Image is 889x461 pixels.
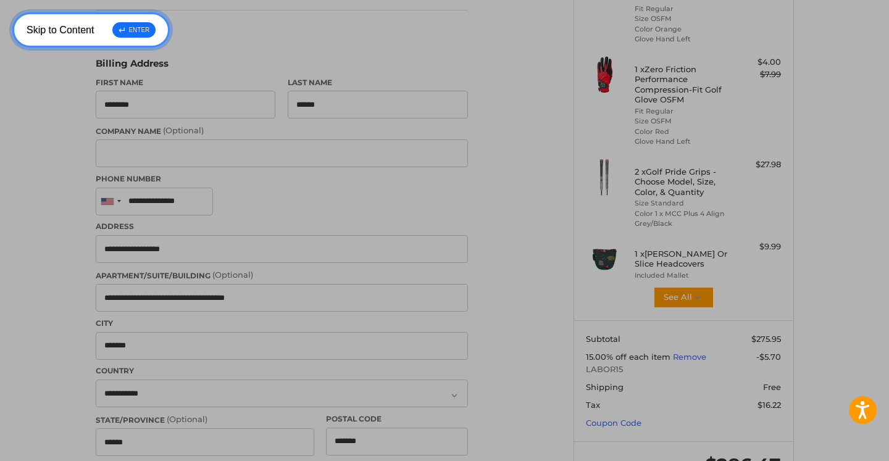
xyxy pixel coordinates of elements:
[635,24,729,35] li: Color Orange
[326,413,468,425] label: Postal Code
[635,34,729,44] li: Glove Hand Left
[96,413,314,426] label: State/Province
[212,270,253,280] small: (Optional)
[96,221,468,232] label: Address
[732,241,781,253] div: $9.99
[96,188,125,215] div: United States: +1
[635,14,729,24] li: Size OSFM
[586,334,620,344] span: Subtotal
[586,418,641,428] a: Coupon Code
[732,159,781,171] div: $27.98
[732,56,781,69] div: $4.00
[635,249,729,269] h4: 1 x [PERSON_NAME] Or Slice Headcovers
[586,382,624,392] span: Shipping
[167,414,207,424] small: (Optional)
[96,125,468,137] label: Company Name
[756,352,781,362] span: -$5.70
[758,400,781,410] span: $16.22
[586,352,673,362] span: 15.00% off each item
[635,64,729,104] h4: 1 x Zero Friction Performance Compression-Fit Golf Glove OSFM
[288,77,468,88] label: Last Name
[96,318,468,329] label: City
[653,286,714,309] button: See All
[635,167,729,197] h4: 2 x Golf Pride Grips - Choose Model, Size, Color, & Quantity
[673,352,706,362] a: Remove
[163,125,204,135] small: (Optional)
[635,136,729,147] li: Glove Hand Left
[635,198,729,209] li: Size Standard
[96,269,468,281] label: Apartment/Suite/Building
[586,363,781,376] span: LABOR15
[96,77,276,88] label: First Name
[96,173,468,185] label: Phone Number
[635,209,729,229] li: Color 1 x MCC Plus 4 Align Grey/Black
[635,127,729,137] li: Color Red
[586,400,600,410] span: Tax
[635,270,729,281] li: Included Mallet
[751,334,781,344] span: $275.95
[635,116,729,127] li: Size OSFM
[96,57,169,77] legend: Billing Address
[96,365,468,376] label: Country
[787,428,889,461] iframe: Google Customer Reviews
[763,382,781,392] span: Free
[732,69,781,81] div: $7.99
[635,106,729,117] li: Fit Regular
[635,4,729,14] li: Fit Regular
